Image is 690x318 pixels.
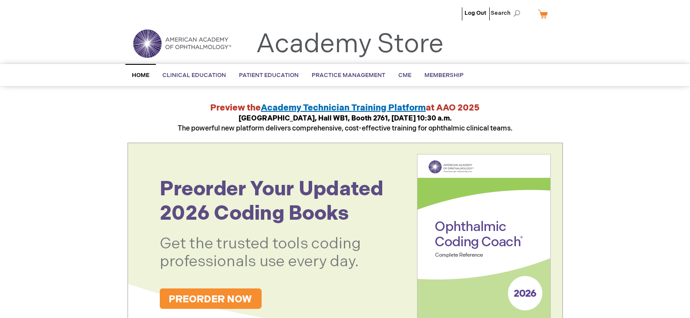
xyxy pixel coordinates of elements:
[162,72,226,79] span: Clinical Education
[312,72,385,79] span: Practice Management
[256,29,444,60] a: Academy Store
[464,10,486,17] a: Log Out
[239,114,452,123] strong: [GEOGRAPHIC_DATA], Hall WB1, Booth 2761, [DATE] 10:30 a.m.
[239,72,299,79] span: Patient Education
[210,103,480,113] strong: Preview the at AAO 2025
[261,103,426,113] a: Academy Technician Training Platform
[132,72,149,79] span: Home
[178,114,512,133] span: The powerful new platform delivers comprehensive, cost-effective training for ophthalmic clinical...
[491,4,524,22] span: Search
[398,72,411,79] span: CME
[424,72,464,79] span: Membership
